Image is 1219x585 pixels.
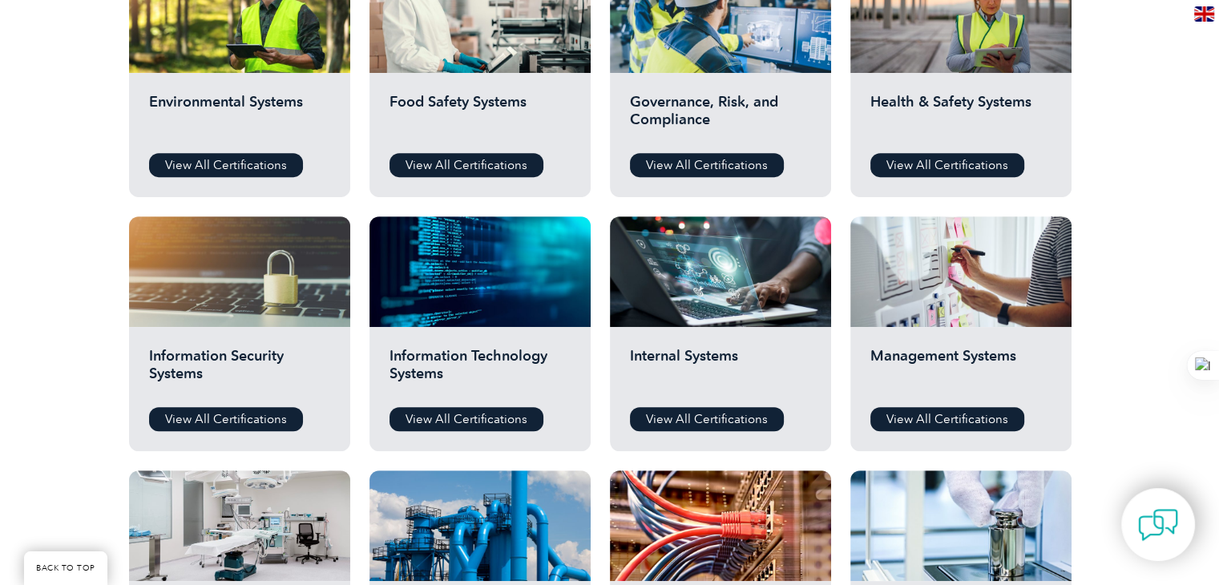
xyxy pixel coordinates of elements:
h2: Environmental Systems [149,93,330,141]
h2: Food Safety Systems [390,93,571,141]
h2: Information Security Systems [149,347,330,395]
img: contact-chat.png [1138,505,1178,545]
a: View All Certifications [149,407,303,431]
h2: Governance, Risk, and Compliance [630,93,811,141]
h2: Management Systems [870,347,1051,395]
h2: Health & Safety Systems [870,93,1051,141]
h2: Information Technology Systems [390,347,571,395]
a: View All Certifications [870,153,1024,177]
a: BACK TO TOP [24,551,107,585]
a: View All Certifications [870,407,1024,431]
a: View All Certifications [630,153,784,177]
a: View All Certifications [630,407,784,431]
h2: Internal Systems [630,347,811,395]
a: View All Certifications [390,407,543,431]
img: en [1194,6,1214,22]
a: View All Certifications [149,153,303,177]
a: View All Certifications [390,153,543,177]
